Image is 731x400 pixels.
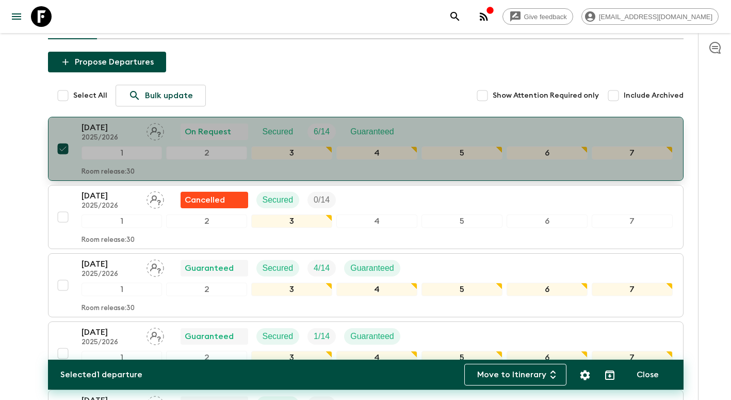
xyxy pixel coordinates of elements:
p: Cancelled [185,194,225,206]
p: Secured [263,330,294,343]
button: Close [624,364,671,386]
p: Guaranteed [350,330,394,343]
button: Archive (Completed, Cancelled or Unsynced Departures only) [599,365,620,386]
p: 1 / 14 [314,330,330,343]
div: Secured [256,124,300,140]
span: [EMAIL_ADDRESS][DOMAIN_NAME] [593,13,718,21]
p: Secured [263,126,294,138]
span: Include Archived [624,90,684,101]
div: 6 [507,146,588,160]
div: Trip Fill [307,260,336,276]
div: 1 [82,351,163,364]
div: 1 [82,214,163,228]
div: 2 [166,146,247,160]
div: 1 [82,283,163,296]
div: [EMAIL_ADDRESS][DOMAIN_NAME] [581,8,719,25]
div: Trip Fill [307,328,336,345]
p: Room release: 30 [82,304,135,313]
a: Bulk update [116,85,206,106]
p: Selected 1 departure [60,368,142,381]
span: Show Attention Required only [493,90,599,101]
p: 2025/2026 [82,202,138,210]
div: Flash Pack cancellation [181,192,248,208]
div: 2 [166,351,247,364]
div: 5 [421,214,502,228]
p: Room release: 30 [82,236,135,244]
div: Secured [256,192,300,208]
button: menu [6,6,27,27]
span: Assign pack leader [147,263,164,271]
span: Assign pack leader [147,331,164,339]
div: Trip Fill [307,192,336,208]
button: Propose Departures [48,52,166,72]
div: 7 [592,283,673,296]
div: 4 [336,146,417,160]
div: 7 [592,214,673,228]
span: Give feedback [518,13,573,21]
div: 4 [336,283,417,296]
div: 3 [251,214,332,228]
p: [DATE] [82,121,138,134]
p: Room release: 30 [82,168,135,176]
p: [DATE] [82,190,138,202]
button: search adventures [445,6,465,27]
p: Secured [263,194,294,206]
p: Secured [263,262,294,274]
p: On Request [185,126,231,138]
div: Trip Fill [307,124,336,140]
div: Secured [256,260,300,276]
button: [DATE]2025/2026Assign pack leaderOn RequestSecuredTrip FillGuaranteed1234567Room release:30 [48,117,684,181]
div: 7 [592,146,673,160]
p: Guaranteed [185,262,234,274]
div: 5 [421,351,502,364]
div: 2 [166,283,247,296]
p: [DATE] [82,258,138,270]
div: 1 [82,146,163,160]
div: 6 [507,214,588,228]
div: 7 [592,351,673,364]
button: Move to Itinerary [464,364,566,386]
p: 2025/2026 [82,134,138,142]
div: 6 [507,351,588,364]
p: Bulk update [145,89,193,102]
div: 4 [336,214,417,228]
p: Guaranteed [350,126,394,138]
div: 5 [421,146,502,160]
div: 4 [336,351,417,364]
button: [DATE]2025/2026Assign pack leaderFlash Pack cancellationSecuredTrip Fill1234567Room release:30 [48,185,684,249]
div: 2 [166,214,247,228]
p: 6 / 14 [314,126,330,138]
span: Select All [73,90,107,101]
p: 0 / 14 [314,194,330,206]
p: 2025/2026 [82,270,138,279]
button: Settings [575,365,595,386]
div: Secured [256,328,300,345]
span: Assign pack leader [147,194,164,203]
div: 3 [251,146,332,160]
span: Assign pack leader [147,126,164,134]
a: Give feedback [502,8,573,25]
p: Guaranteed [185,330,234,343]
button: [DATE]2025/2026Assign pack leaderGuaranteedSecuredTrip FillGuaranteed1234567Room release:30 [48,321,684,386]
p: [DATE] [82,326,138,339]
div: 6 [507,283,588,296]
button: [DATE]2025/2026Assign pack leaderGuaranteedSecuredTrip FillGuaranteed1234567Room release:30 [48,253,684,317]
div: 3 [251,283,332,296]
div: 5 [421,283,502,296]
p: 4 / 14 [314,262,330,274]
div: 3 [251,351,332,364]
p: 2025/2026 [82,339,138,347]
p: Guaranteed [350,262,394,274]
